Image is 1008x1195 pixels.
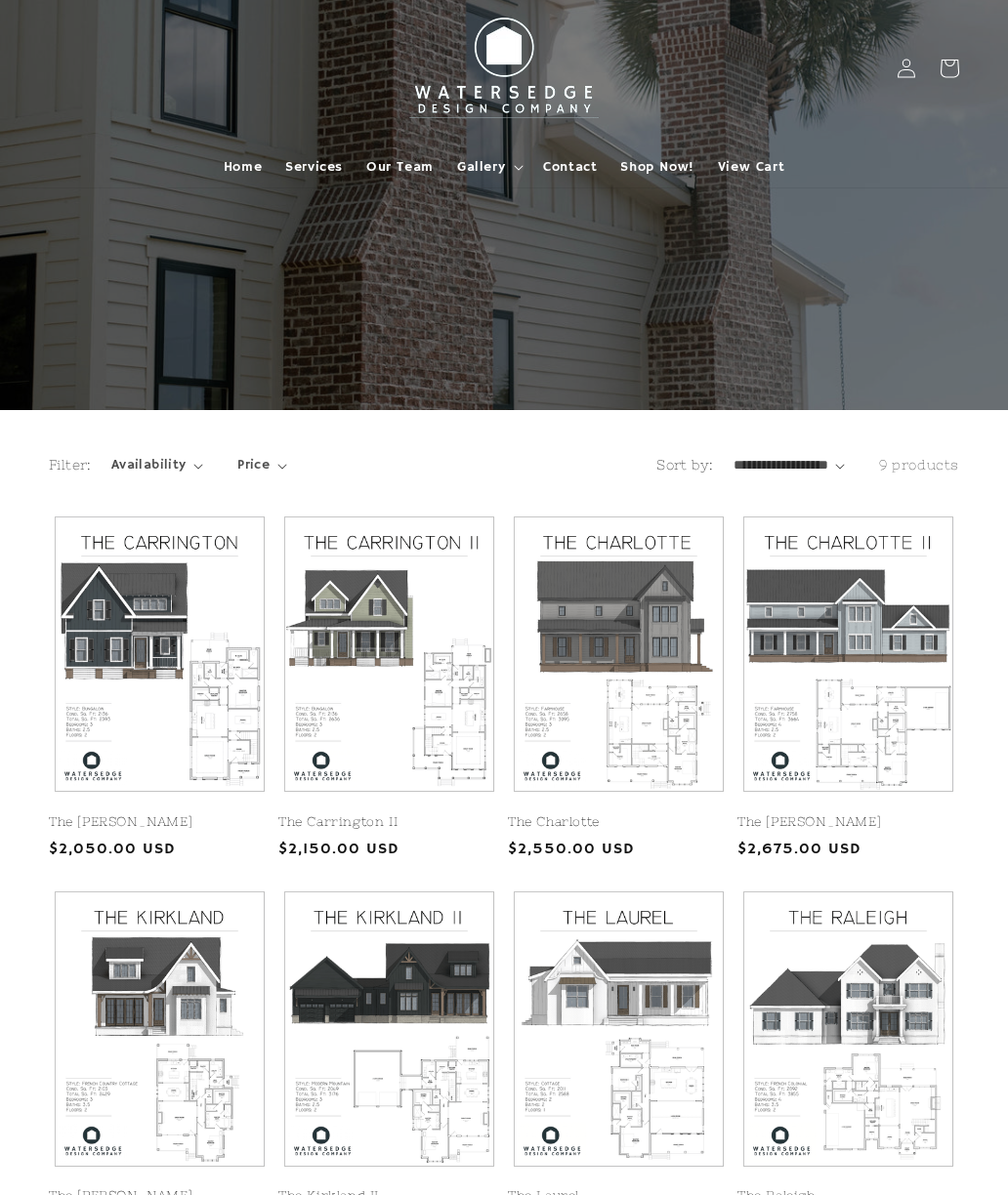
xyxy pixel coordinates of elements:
[111,455,203,475] summary: Availability (0 selected)
[543,158,597,176] span: Contact
[237,455,287,475] summary: Price
[224,158,262,176] span: Home
[397,8,611,129] img: Watersedge Design Co
[111,455,187,475] span: Availability
[706,146,796,187] a: View Cart
[656,457,713,473] label: Sort by:
[718,158,784,176] span: View Cart
[285,158,343,176] span: Services
[531,146,609,187] a: Contact
[278,814,500,831] a: The Carrington II
[237,455,270,475] span: Price
[508,814,730,831] a: The Charlotte
[609,146,705,187] a: Shop Now!
[366,158,434,176] span: Our Team
[457,158,505,176] span: Gallery
[49,814,271,831] a: The [PERSON_NAME]
[49,455,92,475] h2: Filter:
[355,146,445,187] a: Our Team
[212,146,273,187] a: Home
[620,158,693,176] span: Shop Now!
[879,457,959,473] span: 9 products
[445,146,531,187] summary: Gallery
[273,146,355,187] a: Services
[737,814,959,831] a: The [PERSON_NAME]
